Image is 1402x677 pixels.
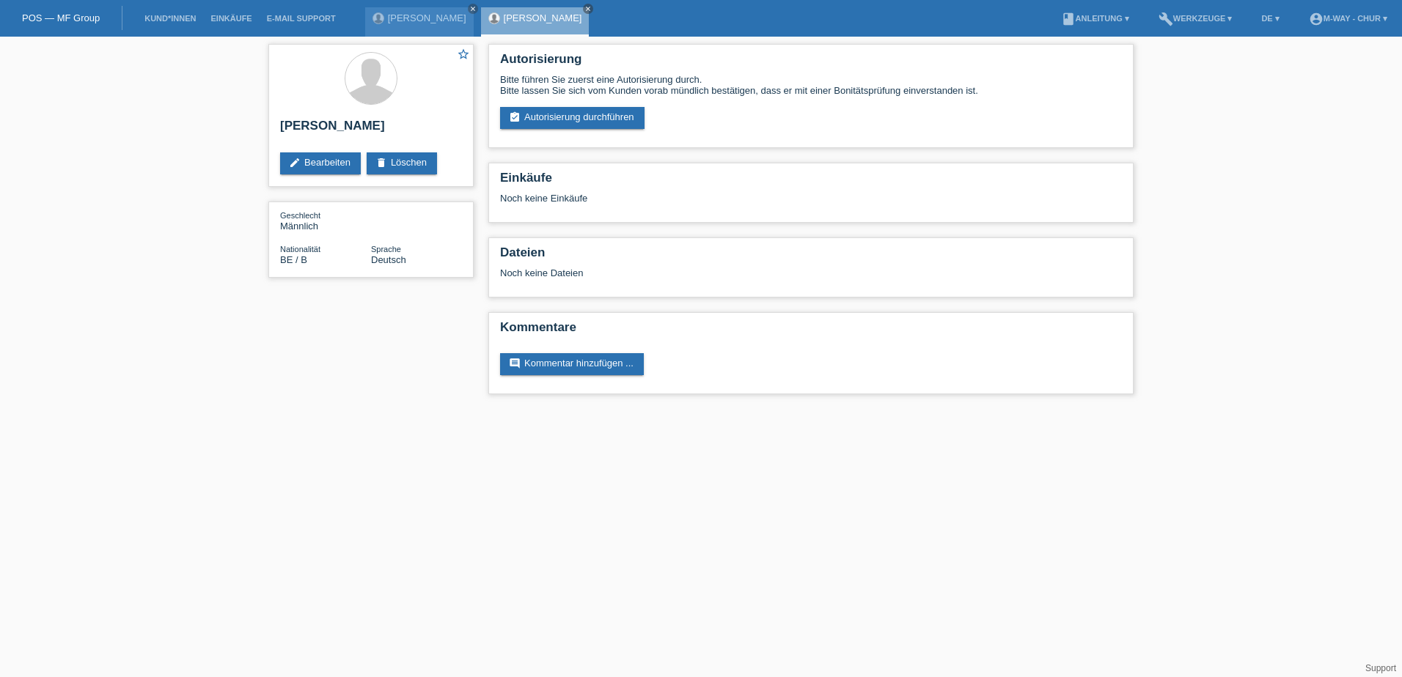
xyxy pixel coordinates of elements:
[500,320,1122,342] h2: Kommentare
[371,245,401,254] span: Sprache
[1159,12,1173,26] i: build
[367,152,437,174] a: deleteLöschen
[500,267,948,278] div: Noch keine Dateien
[260,14,343,23] a: E-Mail Support
[280,211,320,220] span: Geschlecht
[1365,663,1396,673] a: Support
[500,74,1122,96] div: Bitte führen Sie zuerst eine Autorisierung durch. Bitte lassen Sie sich vom Kunden vorab mündlich...
[280,119,462,141] h2: [PERSON_NAME]
[280,245,320,254] span: Nationalität
[500,171,1122,193] h2: Einkäufe
[280,152,361,174] a: editBearbeiten
[500,52,1122,74] h2: Autorisierung
[1061,12,1076,26] i: book
[375,157,387,169] i: delete
[137,14,203,23] a: Kund*innen
[468,4,478,14] a: close
[457,48,470,61] i: star_border
[280,254,307,265] span: Belgien / B / 07.10.2019
[1151,14,1240,23] a: buildWerkzeuge ▾
[457,48,470,63] a: star_border
[500,193,1122,215] div: Noch keine Einkäufe
[1054,14,1137,23] a: bookAnleitung ▾
[469,5,477,12] i: close
[289,157,301,169] i: edit
[22,12,100,23] a: POS — MF Group
[1254,14,1286,23] a: DE ▾
[500,353,644,375] a: commentKommentar hinzufügen ...
[584,5,592,12] i: close
[371,254,406,265] span: Deutsch
[504,12,582,23] a: [PERSON_NAME]
[509,111,521,123] i: assignment_turned_in
[1309,12,1324,26] i: account_circle
[280,210,371,232] div: Männlich
[500,107,645,129] a: assignment_turned_inAutorisierung durchführen
[1302,14,1395,23] a: account_circlem-way - Chur ▾
[203,14,259,23] a: Einkäufe
[509,358,521,369] i: comment
[388,12,466,23] a: [PERSON_NAME]
[500,245,1122,267] h2: Dateien
[583,4,593,14] a: close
